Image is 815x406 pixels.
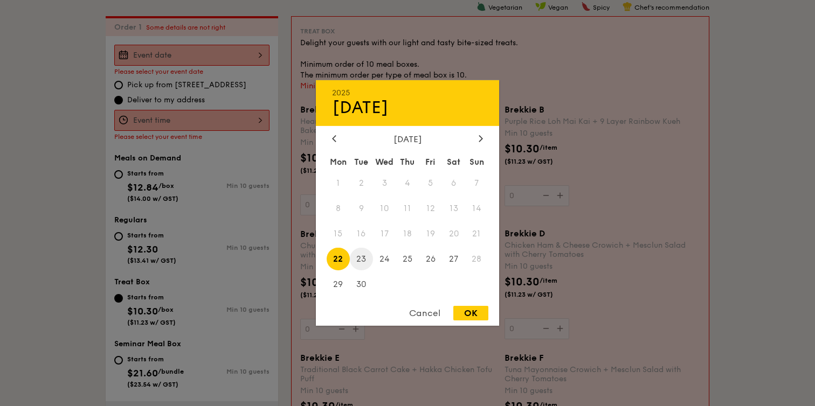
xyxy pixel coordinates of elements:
div: Mon [327,152,350,172]
span: 21 [465,222,488,246]
span: 18 [396,222,419,246]
span: 20 [442,222,465,246]
span: 29 [327,272,350,296]
span: 17 [373,222,396,246]
span: 10 [373,197,396,220]
div: Tue [350,152,373,172]
span: 9 [350,197,373,220]
div: OK [453,306,488,320]
span: 11 [396,197,419,220]
span: 27 [442,247,465,270]
span: 13 [442,197,465,220]
span: 7 [465,172,488,195]
div: Wed [373,152,396,172]
div: [DATE] [332,134,483,144]
span: 19 [419,222,442,246]
div: Thu [396,152,419,172]
span: 26 [419,247,442,270]
div: [DATE] [332,97,483,118]
span: 25 [396,247,419,270]
span: 22 [327,247,350,270]
span: 6 [442,172,465,195]
div: Sun [465,152,488,172]
span: 24 [373,247,396,270]
span: 28 [465,247,488,270]
div: Fri [419,152,442,172]
span: 1 [327,172,350,195]
span: 3 [373,172,396,195]
span: 15 [327,222,350,246]
div: Sat [442,152,465,172]
span: 30 [350,272,373,296]
span: 4 [396,172,419,195]
div: 2025 [332,88,483,97]
span: 5 [419,172,442,195]
span: 12 [419,197,442,220]
div: Cancel [398,306,451,320]
span: 16 [350,222,373,246]
span: 8 [327,197,350,220]
span: 23 [350,247,373,270]
span: 2 [350,172,373,195]
span: 14 [465,197,488,220]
